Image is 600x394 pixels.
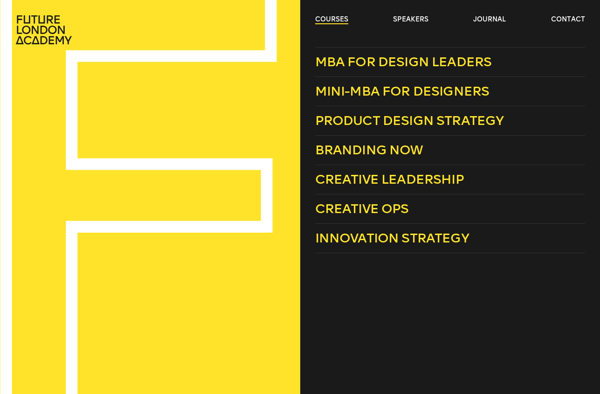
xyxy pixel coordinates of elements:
[315,77,585,106] a: Mini-MBA for Designers
[315,54,492,69] span: MBA for Design Leaders
[315,47,585,77] a: MBA for Design Leaders
[315,142,423,158] span: Branding Now
[315,172,464,187] span: Creative Leadership
[315,15,348,24] a: courses
[315,230,469,246] span: Innovation Strategy
[393,15,428,24] a: speakers
[315,194,585,224] a: Creative Ops
[315,165,585,194] a: Creative Leadership
[315,83,490,99] span: Mini-MBA for Designers
[551,15,585,24] a: contact
[315,113,504,128] span: Product Design Strategy
[315,201,409,216] span: Creative Ops
[473,15,506,24] a: journal
[315,224,585,253] a: Innovation Strategy
[315,136,585,165] a: Branding Now
[315,106,585,136] a: Product Design Strategy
